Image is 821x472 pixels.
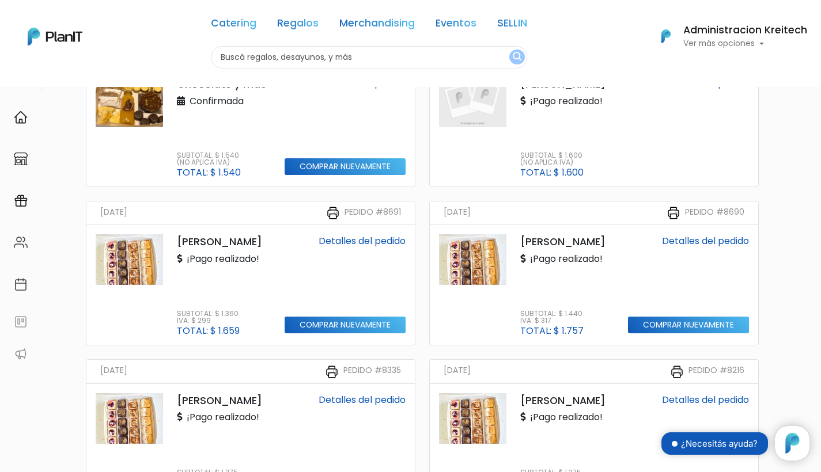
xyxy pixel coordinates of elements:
iframe: trengo-widget-status [602,421,775,467]
small: Pedido #8691 [345,206,401,220]
p: (No aplica IVA) [177,159,241,166]
a: Merchandising [339,18,415,32]
img: thumb_PHOTO-2022-03-20-15-00-19.jpg [96,77,163,127]
img: partners-52edf745621dab592f3b2c58e3bca9d71375a7ef29c3b500c9f145b62cc070d4.svg [14,347,28,361]
a: Detalles del pedido [319,234,406,248]
p: [PERSON_NAME] [520,234,614,249]
p: ¡Pago realizado! [520,94,603,108]
img: thumb_WhatsApp_Image_2023-11-27_at_16.04.15.jpeg [439,393,506,444]
img: thumb_WhatsApp_Image_2023-11-27_at_16.04.15.jpeg [96,393,163,444]
img: home-e721727adea9d79c4d83392d1f703f7f8bce08238fde08b1acbfd93340b81755.svg [14,111,28,124]
img: calendar-87d922413cdce8b2cf7b7f5f62616a5cf9e4887200fb71536465627b3292af00.svg [14,277,28,291]
small: [DATE] [444,364,471,379]
p: IVA: $ 317 [520,317,584,324]
p: Ver más opciones [683,40,807,48]
img: search_button-432b6d5273f82d61273b3651a40e1bd1b912527efae98b1b7a1b2c0702e16a8d.svg [513,52,521,63]
input: Comprar nuevamente [628,317,749,333]
p: [PERSON_NAME] [177,234,271,249]
button: PlanIt Logo Administracion Kreitech Ver más opciones [646,21,807,51]
p: Total: $ 1.659 [177,326,240,336]
img: printer-31133f7acbd7ec30ea1ab4a3b6864c9b5ed483bd8d1a339becc4798053a55bbc.svg [325,365,339,379]
a: SELLIN [497,18,527,32]
p: Subtotal: $ 1.600 [520,152,584,159]
small: Pedido #8216 [688,364,744,379]
h6: Administracion Kreitech [683,25,807,36]
small: [DATE] [100,206,127,220]
img: thumb_WhatsApp_Image_2023-11-27_at_16.04.15.jpeg [96,234,163,285]
p: Subtotal: $ 1.540 [177,152,241,159]
img: printer-31133f7acbd7ec30ea1ab4a3b6864c9b5ed483bd8d1a339becc4798053a55bbc.svg [326,206,340,220]
small: Pedido #8335 [343,364,401,379]
a: Regalos [277,18,319,32]
img: printer-31133f7acbd7ec30ea1ab4a3b6864c9b5ed483bd8d1a339becc4798053a55bbc.svg [670,365,684,379]
p: [PERSON_NAME] [177,393,271,408]
p: Subtotal: $ 1.360 [177,310,240,317]
p: Subtotal: $ 1.440 [520,310,584,317]
img: PlanIt Logo [653,24,679,49]
iframe: trengo-widget-launcher [775,426,809,460]
p: Total: $ 1.600 [520,168,584,177]
small: [DATE] [100,364,127,379]
p: ¡Pago realizado! [520,410,603,424]
p: IVA: $ 299 [177,317,240,324]
a: Eventos [436,18,476,32]
img: people-662611757002400ad9ed0e3c099ab2801c6687ba6c219adb57efc949bc21e19d.svg [14,235,28,249]
input: Comprar nuevamente [285,158,406,175]
p: ¡Pago realizado! [520,252,603,266]
img: campaigns-02234683943229c281be62815700db0a1741e53638e28bf9629b52c665b00959.svg [14,194,28,208]
a: Detalles del pedido [319,393,406,406]
small: [DATE] [444,206,471,220]
p: ¡Pago realizado! [177,410,259,424]
p: Confirmada [177,94,244,108]
p: (No aplica IVA) [520,159,584,166]
a: Detalles del pedido [662,234,749,248]
input: Comprar nuevamente [285,317,406,333]
img: PlanIt Logo [28,28,82,45]
p: Total: $ 1.540 [177,168,241,177]
a: Detalles del pedido [662,393,749,406]
img: marketplace-4ceaa7011d94191e9ded77b95e3339b90024bf715f7c57f8cf31f2d8c509eaba.svg [14,152,28,166]
img: planit_placeholder-9427b205c7ae5e9bf800e9d23d5b17a34c4c1a44177066c4629bad40f2d9547d.png [439,77,506,127]
input: Buscá regalos, desayunos, y más [211,46,527,68]
p: ¡Pago realizado! [177,252,259,266]
p: [PERSON_NAME] [520,393,614,408]
img: thumb_WhatsApp_Image_2023-11-27_at_16.04.15.jpeg [439,234,506,285]
a: Catering [211,18,256,32]
img: feedback-78b5a0c8f98aac82b08bfc38622c3050aee476f2c9584af64705fc4e61158814.svg [14,315,28,329]
img: printer-31133f7acbd7ec30ea1ab4a3b6864c9b5ed483bd8d1a339becc4798053a55bbc.svg [667,206,680,220]
p: Total: $ 1.757 [520,326,584,336]
small: Pedido #8690 [685,206,744,220]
